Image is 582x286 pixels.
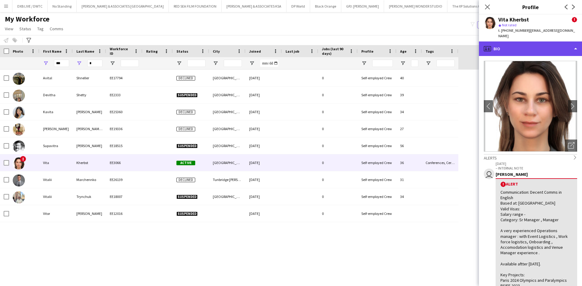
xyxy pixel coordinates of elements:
input: City Filter Input [224,60,242,67]
div: Self-employed Crew [358,171,396,188]
span: Comms [50,26,63,31]
span: Last Name [76,49,94,54]
div: Kherbst [73,154,106,171]
div: EE2333 [106,87,142,103]
button: DXB LIVE / DWTC [12,0,48,12]
div: EE19336 [106,120,142,137]
span: Declined [176,110,195,114]
span: Tags [426,49,434,54]
button: RED SEA FILM FOUNDATION [169,0,222,12]
a: Tag [35,25,46,33]
h3: Profile [479,3,582,11]
button: Black Orange [310,0,341,12]
button: Open Filter Menu [249,61,255,66]
div: [GEOGRAPHIC_DATA] [209,154,246,171]
button: [PERSON_NAME] WONDER STUDIO [384,0,447,12]
div: Self-employed Crew [358,120,396,137]
div: 34 [396,188,422,205]
div: 0 [318,104,358,120]
span: Photo [13,49,23,54]
span: Declined [176,76,195,81]
img: Vita Kherbst [13,157,25,169]
span: Last job [286,49,299,54]
div: Self-employed Crew [358,154,396,171]
app-action-btn: Advanced filters [25,37,32,44]
span: Profile [361,49,373,54]
input: Profile Filter Input [372,60,393,67]
div: Self-employed Crew [358,104,396,120]
div: Vitalii [39,188,73,205]
div: [GEOGRAPHIC_DATA] [209,188,246,205]
img: Crew avatar or photo [484,61,577,152]
img: Avital Shneller [13,73,25,85]
div: Shetty [73,87,106,103]
div: 36 [396,154,422,171]
input: Age Filter Input [411,60,418,67]
input: Workforce ID Filter Input [121,60,139,67]
span: Active [176,161,195,165]
div: Trynchuk [73,188,106,205]
button: Open Filter Menu [426,61,431,66]
div: [DATE] [246,171,282,188]
input: Last Name Filter Input [87,60,102,67]
button: Open Filter Menu [176,61,182,66]
span: First Name [43,49,62,54]
span: Rating [146,49,158,54]
button: GPJ: [PERSON_NAME] [341,0,384,12]
span: Joined [249,49,261,54]
div: [DATE] [246,137,282,154]
div: [PERSON_NAME] [73,137,106,154]
div: 0 [318,137,358,154]
span: ! [572,17,577,22]
p: [DATE] [496,161,577,166]
input: First Name Filter Input [54,60,69,67]
span: t. [PHONE_NUMBER] [498,28,530,33]
div: [DATE] [246,70,282,86]
span: Not rated [502,23,517,27]
div: [DATE] [246,104,282,120]
div: Marchennko [73,171,106,188]
div: [PERSON_NAME] [73,205,106,222]
span: Suspended [176,195,198,199]
span: Suspended [176,212,198,216]
div: Conferences, Ceremonies & Exhibitions, Done By Ahmed, Hospitality & Guest Relations, Live Shows &... [422,154,458,171]
span: ! [500,182,506,187]
div: Avital [39,70,73,86]
span: Tag [37,26,44,31]
button: Open Filter Menu [43,61,48,66]
img: Vitalii Trynchuk [13,191,25,203]
div: 31 [396,171,422,188]
input: Tags Filter Input [436,60,455,67]
button: Open Filter Menu [110,61,115,66]
div: Vitor [39,205,73,222]
button: Open Filter Menu [76,61,82,66]
input: Status Filter Input [187,60,206,67]
div: EE12016 [106,205,142,222]
img: Supavitra Bhasin [13,140,25,153]
button: Open Filter Menu [361,61,367,66]
span: Declined [176,178,195,182]
span: ! [20,156,26,162]
div: [DATE] [246,205,282,222]
span: Status [19,26,31,31]
div: 34 [396,104,422,120]
img: Vitalii Marchennko [13,174,25,186]
div: Self-employed Crew [358,137,396,154]
div: Self-employed Crew [358,70,396,86]
button: No Standing [48,0,77,12]
div: 0 [318,188,358,205]
div: Supavitra [39,137,73,154]
div: Tunbridge [PERSON_NAME] [209,171,246,188]
div: 56 [396,137,422,154]
div: EE18515 [106,137,142,154]
div: EE17794 [106,70,142,86]
a: Comms [47,25,66,33]
span: My Workforce [5,15,49,24]
div: [GEOGRAPHIC_DATA] [209,104,246,120]
div: EE3066 [106,154,142,171]
div: Self-employed Crew [358,205,396,222]
button: [PERSON_NAME] & ASSOCIATES KSA [222,0,286,12]
div: 0 [318,171,358,188]
a: View [2,25,16,33]
div: [PERSON_NAME] R [73,120,106,137]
